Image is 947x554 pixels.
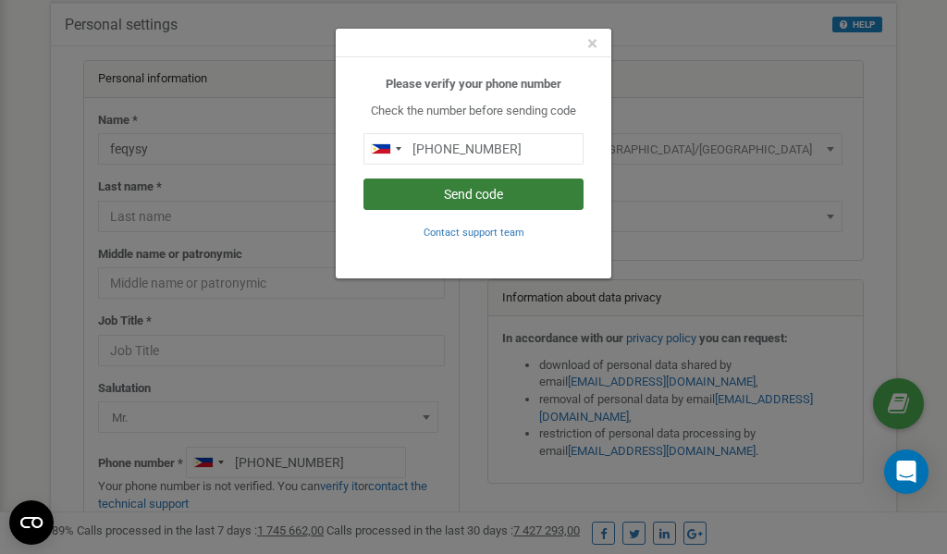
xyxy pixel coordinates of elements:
input: 0905 123 4567 [363,133,584,165]
div: Open Intercom Messenger [884,449,929,494]
p: Check the number before sending code [363,103,584,120]
button: Open CMP widget [9,500,54,545]
a: Contact support team [424,225,524,239]
small: Contact support team [424,227,524,239]
span: × [587,32,597,55]
button: Send code [363,179,584,210]
button: Close [587,34,597,54]
div: Telephone country code [364,134,407,164]
b: Please verify your phone number [386,77,561,91]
